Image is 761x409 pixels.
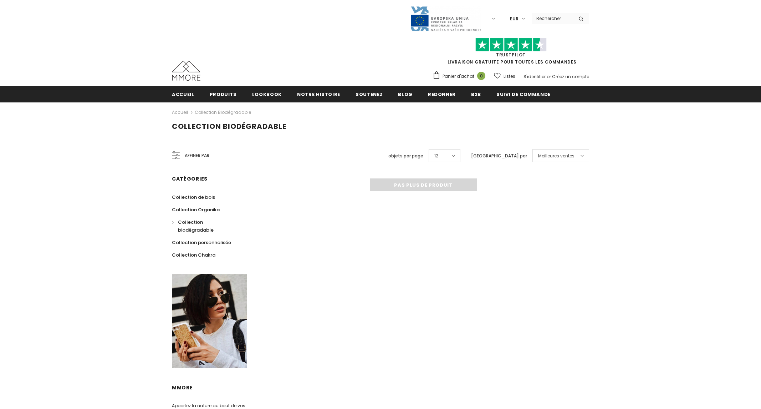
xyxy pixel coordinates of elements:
span: 12 [434,152,438,160]
span: Collection de bois [172,194,215,201]
span: Produits [210,91,237,98]
span: LIVRAISON GRATUITE POUR TOUTES LES COMMANDES [433,41,589,65]
span: Suivi de commande [496,91,551,98]
span: 0 [477,72,485,80]
a: S'identifier [523,74,546,80]
a: Notre histoire [297,86,340,102]
span: MMORE [172,384,193,391]
span: Affiner par [185,152,209,160]
span: Lookbook [252,91,282,98]
span: Collection Chakra [172,252,215,258]
a: Listes [494,70,515,82]
span: Collection personnalisée [172,239,231,246]
span: Meilleures ventes [538,152,574,160]
a: Collection biodégradable [172,216,239,236]
label: objets par page [388,152,423,160]
a: Suivi de commande [496,86,551,102]
a: Créez un compte [552,74,589,80]
span: Blog [398,91,413,98]
a: Collection de bois [172,191,215,203]
span: Collection Organika [172,206,220,213]
a: Blog [398,86,413,102]
span: soutenez [356,91,383,98]
img: Cas MMORE [172,61,200,81]
span: Collection biodégradable [172,121,286,131]
a: Accueil [172,86,194,102]
span: Listes [504,73,515,80]
a: Javni Razpis [410,15,481,21]
label: [GEOGRAPHIC_DATA] par [471,152,527,160]
span: Notre histoire [297,91,340,98]
a: soutenez [356,86,383,102]
a: Panier d'achat 0 [433,71,489,82]
a: Collection biodégradable [195,109,251,115]
input: Search Site [532,13,573,24]
span: EUR [510,15,519,22]
a: B2B [471,86,481,102]
span: Accueil [172,91,194,98]
span: or [547,74,551,80]
a: Collection Organika [172,203,220,216]
a: Produits [210,86,237,102]
a: Lookbook [252,86,282,102]
span: Collection biodégradable [178,219,214,233]
a: Collection Chakra [172,249,215,261]
img: Faites confiance aux étoiles pilotes [475,38,547,52]
span: Redonner [428,91,456,98]
span: Catégories [172,175,208,182]
span: B2B [471,91,481,98]
span: Panier d'achat [443,73,474,80]
a: Redonner [428,86,456,102]
img: Javni Razpis [410,6,481,32]
a: Accueil [172,108,188,117]
a: TrustPilot [496,52,526,58]
a: Collection personnalisée [172,236,231,249]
